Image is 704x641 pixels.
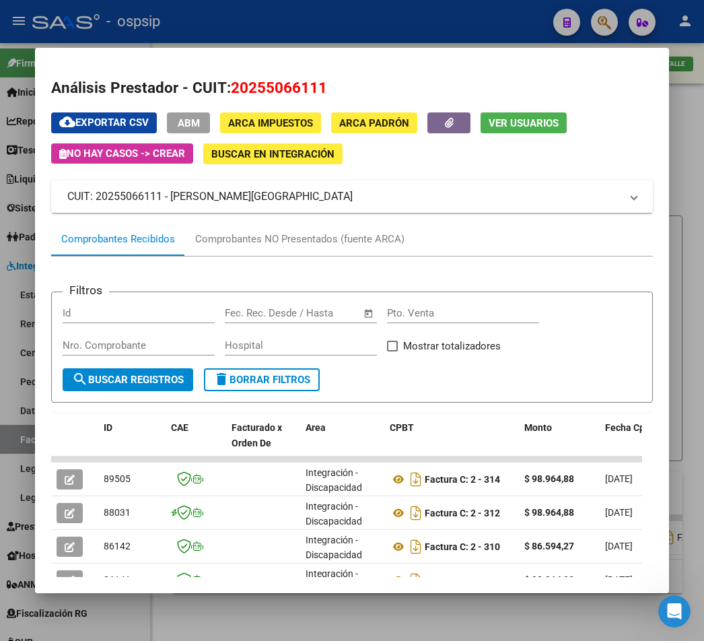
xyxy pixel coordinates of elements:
[213,371,230,387] mat-icon: delete
[171,422,188,433] span: CAE
[72,374,184,386] span: Buscar Registros
[167,112,210,133] button: ABM
[51,77,652,100] h2: Análisis Prestador - CUIT:
[407,536,425,558] i: Descargar documento
[195,232,404,247] div: Comprobantes NO Presentados (fuente ARCA)
[104,422,112,433] span: ID
[104,507,131,518] span: 88031
[605,541,633,551] span: [DATE]
[306,535,362,561] span: Integración - Discapacidad
[51,112,157,133] button: Exportar CSV
[306,467,362,494] span: Integración - Discapacidad
[605,422,654,433] span: Fecha Cpbt
[228,117,313,129] span: ARCA Impuestos
[67,189,620,205] mat-panel-title: CUIT: 20255066111 - [PERSON_NAME][GEOGRAPHIC_DATA]
[306,501,362,527] span: Integración - Discapacidad
[178,117,200,129] span: ABM
[291,307,357,319] input: Fecha fin
[524,473,574,484] strong: $ 98.964,88
[384,413,519,473] datatable-header-cell: CPBT
[407,469,425,490] i: Descargar documento
[98,413,166,473] datatable-header-cell: ID
[605,574,633,585] span: [DATE]
[425,541,500,552] strong: Factura C: 2 - 310
[231,79,327,96] span: 20255066111
[211,148,335,160] span: Buscar en Integración
[306,422,326,433] span: Area
[524,507,574,518] strong: $ 98.964,88
[361,306,376,321] button: Open calendar
[524,541,574,551] strong: $ 86.594,27
[63,281,109,299] h3: Filtros
[104,574,131,585] span: 86141
[425,575,500,586] strong: Factura C: 2 - 309
[63,368,193,391] button: Buscar Registros
[605,507,633,518] span: [DATE]
[519,413,600,473] datatable-header-cell: Monto
[605,473,633,484] span: [DATE]
[425,474,500,485] strong: Factura C: 2 - 314
[51,143,193,164] button: No hay casos -> Crear
[51,180,652,213] mat-expansion-panel-header: CUIT: 20255066111 - [PERSON_NAME][GEOGRAPHIC_DATA]
[658,595,691,628] iframe: Intercom live chat
[407,502,425,524] i: Descargar documento
[104,541,131,551] span: 86142
[232,422,282,448] span: Facturado x Orden De
[339,117,409,129] span: ARCA Padrón
[213,374,310,386] span: Borrar Filtros
[481,112,567,133] button: Ver Usuarios
[524,574,574,585] strong: $ 98.964,88
[72,371,88,387] mat-icon: search
[225,307,279,319] input: Fecha inicio
[403,338,501,354] span: Mostrar totalizadores
[226,413,300,473] datatable-header-cell: Facturado x Orden De
[306,568,362,595] span: Integración - Discapacidad
[425,508,500,518] strong: Factura C: 2 - 312
[59,147,185,160] span: No hay casos -> Crear
[390,422,414,433] span: CPBT
[166,413,226,473] datatable-header-cell: CAE
[204,368,320,391] button: Borrar Filtros
[600,413,660,473] datatable-header-cell: Fecha Cpbt
[203,143,343,164] button: Buscar en Integración
[300,413,384,473] datatable-header-cell: Area
[407,570,425,591] i: Descargar documento
[59,116,149,129] span: Exportar CSV
[489,117,559,129] span: Ver Usuarios
[524,422,552,433] span: Monto
[220,112,321,133] button: ARCA Impuestos
[59,114,75,130] mat-icon: cloud_download
[61,232,175,247] div: Comprobantes Recibidos
[104,473,131,484] span: 89505
[331,112,417,133] button: ARCA Padrón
